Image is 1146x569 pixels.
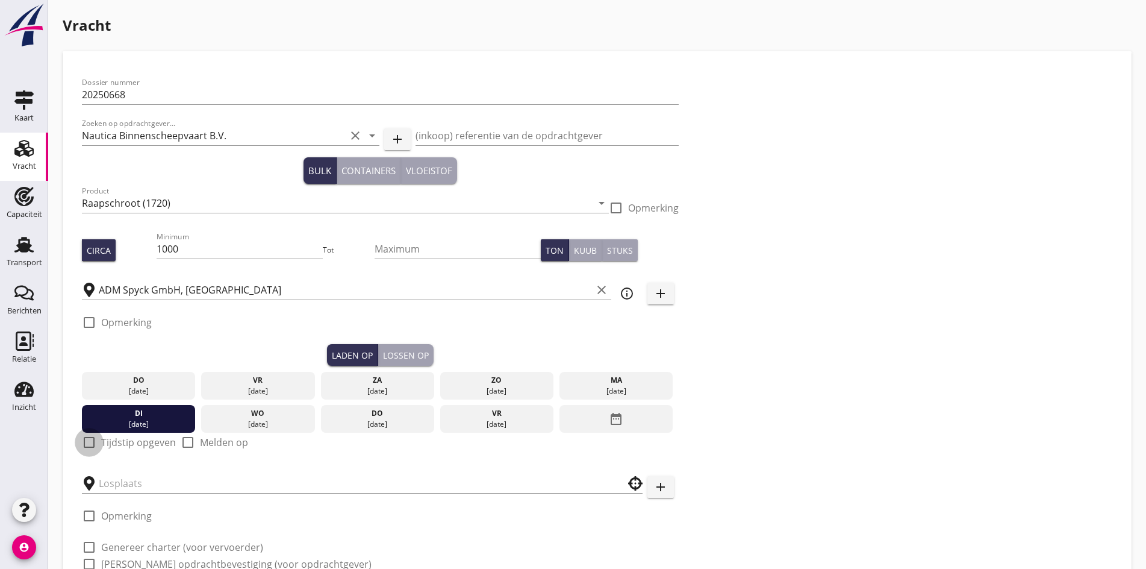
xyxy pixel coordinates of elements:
input: (inkoop) referentie van de opdrachtgever [416,126,679,145]
div: [DATE] [323,386,431,397]
h1: Vracht [63,14,1132,36]
input: Losplaats [99,474,609,493]
div: Vracht [13,162,36,170]
button: Ton [541,239,569,261]
div: Stuks [607,244,633,257]
input: Minimum [157,239,323,259]
div: Lossen op [383,349,429,362]
button: Vloeistof [401,157,457,184]
div: [DATE] [204,419,312,430]
i: add [653,480,668,494]
label: Opmerking [628,202,679,214]
button: Stuks [602,239,638,261]
div: vr [443,408,551,419]
div: wo [204,408,312,419]
div: Kaart [14,114,34,122]
div: zo [443,375,551,386]
div: [DATE] [204,386,312,397]
div: Kuub [574,244,597,257]
i: clear [594,283,609,297]
input: Zoeken op opdrachtgever... [82,126,346,145]
i: clear [348,128,363,143]
div: Capaciteit [7,210,42,218]
div: Berichten [7,307,42,315]
div: vr [204,375,312,386]
div: Laden op [332,349,373,362]
div: [DATE] [443,419,551,430]
label: Opmerking [101,316,152,329]
div: za [323,375,431,386]
div: Vloeistof [406,164,452,178]
div: [DATE] [85,419,193,430]
div: ma [562,375,670,386]
div: Tot [323,245,375,256]
i: account_circle [12,535,36,559]
div: Transport [7,259,42,266]
button: Circa [82,239,116,261]
label: Genereer charter (voor vervoerder) [101,541,263,553]
label: Tijdstip opgeven [101,436,176,448]
button: Bulk [304,157,337,184]
i: arrow_drop_down [365,128,379,143]
i: add [390,132,405,146]
input: Dossier nummer [82,85,679,104]
button: Laden op [327,344,378,366]
div: Ton [546,244,564,257]
input: Maximum [375,239,541,259]
div: Containers [341,164,396,178]
input: Laadplaats [99,280,592,300]
img: logo-small.a267ee39.svg [2,3,46,48]
label: Opmerking [101,510,152,522]
button: Containers [337,157,401,184]
div: Relatie [12,355,36,363]
div: di [85,408,193,419]
div: [DATE] [323,419,431,430]
input: Product [82,193,592,213]
label: Melden op [200,436,248,448]
div: Bulk [308,164,331,178]
div: do [323,408,431,419]
div: [DATE] [562,386,670,397]
div: do [85,375,193,386]
i: arrow_drop_down [594,196,609,210]
div: [DATE] [85,386,193,397]
i: info_outline [620,286,634,301]
div: Inzicht [12,403,36,411]
i: date_range [609,408,623,430]
button: Lossen op [378,344,434,366]
i: add [653,286,668,301]
button: Kuub [569,239,602,261]
div: [DATE] [443,386,551,397]
div: Circa [87,244,111,257]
